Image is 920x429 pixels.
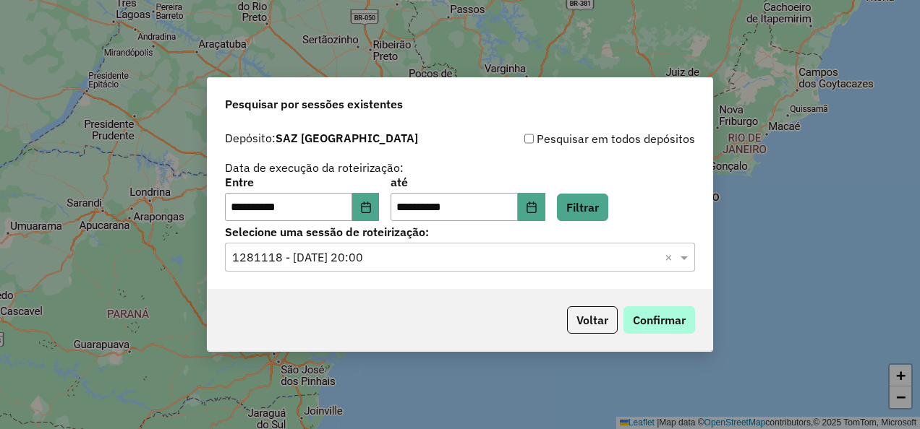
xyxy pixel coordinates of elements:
[225,223,695,240] label: Selecione uma sessão de roteirização:
[460,130,695,147] div: Pesquisar em todos depósitos
[557,194,608,221] button: Filtrar
[665,248,677,266] span: Clear all
[225,95,403,113] span: Pesquisar por sessões existentes
[276,131,418,145] strong: SAZ [GEOGRAPHIC_DATA]
[225,129,418,147] label: Depósito:
[225,173,379,191] label: Entre
[567,306,618,334] button: Voltar
[352,193,380,222] button: Choose Date
[225,159,404,176] label: Data de execução da roteirização:
[518,193,545,222] button: Choose Date
[391,173,545,191] label: até
[623,306,695,334] button: Confirmar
